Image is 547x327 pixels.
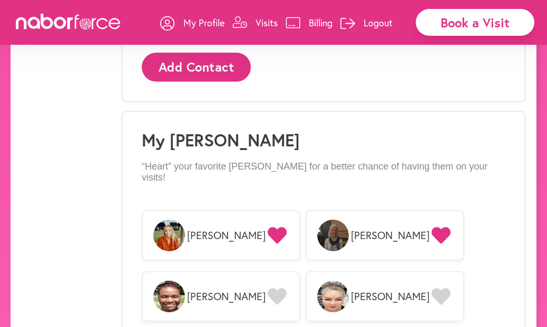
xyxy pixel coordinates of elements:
[183,16,224,29] p: My Profile
[286,7,333,38] a: Billing
[142,130,505,150] h1: My [PERSON_NAME]
[187,229,266,242] span: [PERSON_NAME]
[309,16,333,29] p: Billing
[232,7,278,38] a: Visits
[142,161,505,184] p: “Heart” your favorite [PERSON_NAME] for a better chance of having them on your visits!
[142,53,251,82] button: Add Contact
[160,7,224,38] a: My Profile
[153,220,185,251] img: PIaeYYET0uFnAZ1NqRX9
[340,7,393,38] a: Logout
[351,290,429,303] span: [PERSON_NAME]
[317,220,349,251] img: vsOG0ywVSHGvfvx1NRkC
[416,9,534,36] div: Book a Visit
[153,281,185,312] img: v3Votjh1TFGKHlWFxZfe
[256,16,278,29] p: Visits
[351,229,429,242] span: [PERSON_NAME]
[187,290,266,303] span: [PERSON_NAME]
[317,281,349,312] img: 1nTXs7KETdSOs4PL95XV
[364,16,393,29] p: Logout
